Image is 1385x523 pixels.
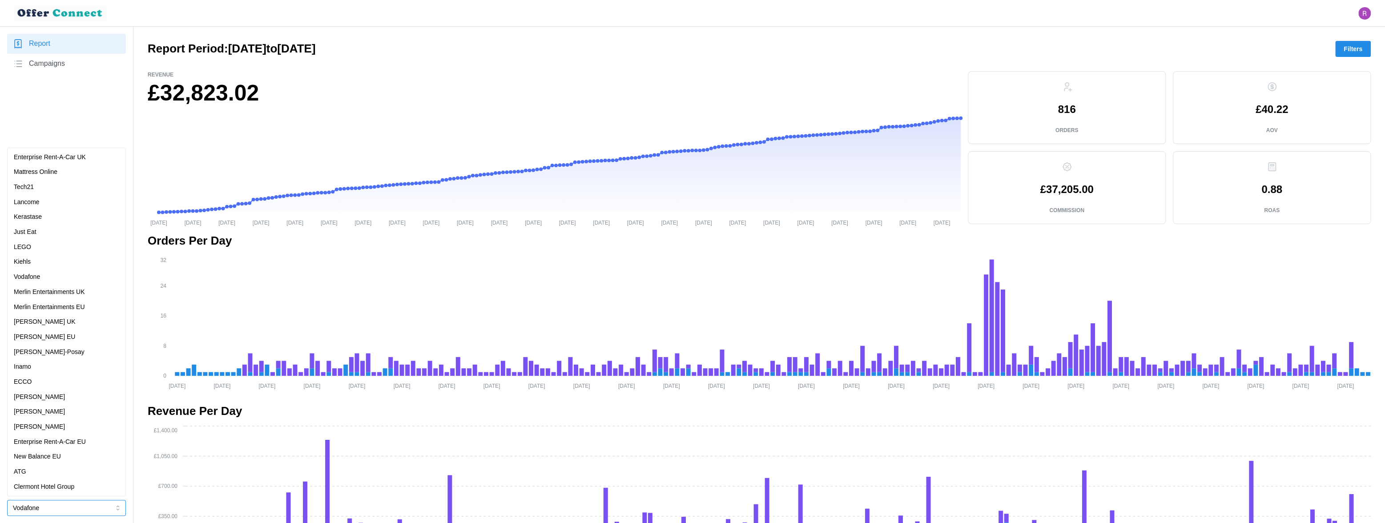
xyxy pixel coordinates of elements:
[218,219,235,225] tspan: [DATE]
[29,58,65,69] span: Campaigns
[354,219,371,225] tspan: [DATE]
[1112,382,1129,389] tspan: [DATE]
[14,347,85,357] p: [PERSON_NAME]-Posay
[286,219,303,225] tspan: [DATE]
[14,317,75,327] p: [PERSON_NAME] UK
[14,272,40,282] p: Vodafone
[1067,382,1084,389] tspan: [DATE]
[161,313,167,319] tspan: 16
[934,219,950,225] tspan: [DATE]
[169,382,185,389] tspan: [DATE]
[29,38,50,49] span: Report
[708,382,725,389] tspan: [DATE]
[1058,104,1075,115] p: 816
[389,219,406,225] tspan: [DATE]
[7,34,126,54] a: Report
[14,332,75,342] p: [PERSON_NAME] EU
[593,219,610,225] tspan: [DATE]
[161,257,167,263] tspan: 32
[14,257,31,267] p: Kiehls
[843,382,860,389] tspan: [DATE]
[1049,207,1084,214] p: Commission
[1344,41,1362,56] span: Filters
[7,500,126,516] button: Vodafone
[158,513,178,519] tspan: £350.00
[258,382,275,389] tspan: [DATE]
[1247,382,1264,389] tspan: [DATE]
[394,382,411,389] tspan: [DATE]
[14,302,85,312] p: Merlin Entertainments EU
[321,219,338,225] tspan: [DATE]
[158,483,178,489] tspan: £700.00
[753,382,770,389] tspan: [DATE]
[423,219,439,225] tspan: [DATE]
[154,453,178,459] tspan: £1,050.00
[1202,382,1219,389] tspan: [DATE]
[729,219,746,225] tspan: [DATE]
[661,219,678,225] tspan: [DATE]
[148,403,1371,419] h2: Revenue Per Day
[483,382,500,389] tspan: [DATE]
[14,197,40,207] p: Lancome
[14,377,32,387] p: ECCO
[888,382,905,389] tspan: [DATE]
[163,373,166,379] tspan: 0
[148,71,961,79] p: Revenue
[798,382,815,389] tspan: [DATE]
[1337,382,1354,389] tspan: [DATE]
[573,382,590,389] tspan: [DATE]
[14,182,34,192] p: Tech21
[1264,207,1280,214] p: ROAS
[349,382,366,389] tspan: [DATE]
[933,382,950,389] tspan: [DATE]
[797,219,814,225] tspan: [DATE]
[148,233,1371,249] h2: Orders Per Day
[695,219,712,225] tspan: [DATE]
[525,219,542,225] tspan: [DATE]
[14,5,107,21] img: loyalBe Logo
[14,422,65,432] p: [PERSON_NAME]
[1261,184,1282,195] p: 0.88
[14,153,86,162] p: Enterprise Rent-A-Car UK
[491,219,508,225] tspan: [DATE]
[528,382,545,389] tspan: [DATE]
[14,452,61,462] p: New Balance EU
[14,467,26,477] p: ATG
[14,482,74,492] p: Clermont Hotel Group
[1266,127,1277,134] p: AOV
[7,54,126,74] a: Campaigns
[1023,382,1039,389] tspan: [DATE]
[163,343,166,349] tspan: 8
[14,167,57,177] p: Mattress Online
[1256,104,1288,115] p: £40.22
[831,219,848,225] tspan: [DATE]
[14,212,42,222] p: Kerastase
[618,382,635,389] tspan: [DATE]
[161,283,167,289] tspan: 24
[14,287,85,297] p: Merlin Entertainments UK
[185,219,201,225] tspan: [DATE]
[627,219,644,225] tspan: [DATE]
[14,437,86,447] p: Enterprise Rent-A-Car EU
[1055,127,1078,134] p: Orders
[154,427,178,434] tspan: £1,400.00
[663,382,680,389] tspan: [DATE]
[1040,184,1093,195] p: £37,205.00
[148,79,961,108] h1: £32,823.02
[899,219,916,225] tspan: [DATE]
[457,219,474,225] tspan: [DATE]
[14,227,36,237] p: Just Eat
[304,382,321,389] tspan: [DATE]
[14,242,31,252] p: LEGO
[1157,382,1174,389] tspan: [DATE]
[1335,41,1371,57] button: Filters
[866,219,882,225] tspan: [DATE]
[1358,7,1371,20] button: Open user button
[213,382,230,389] tspan: [DATE]
[14,392,65,402] p: [PERSON_NAME]
[763,219,780,225] tspan: [DATE]
[253,219,270,225] tspan: [DATE]
[439,382,455,389] tspan: [DATE]
[559,219,576,225] tspan: [DATE]
[1292,382,1309,389] tspan: [DATE]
